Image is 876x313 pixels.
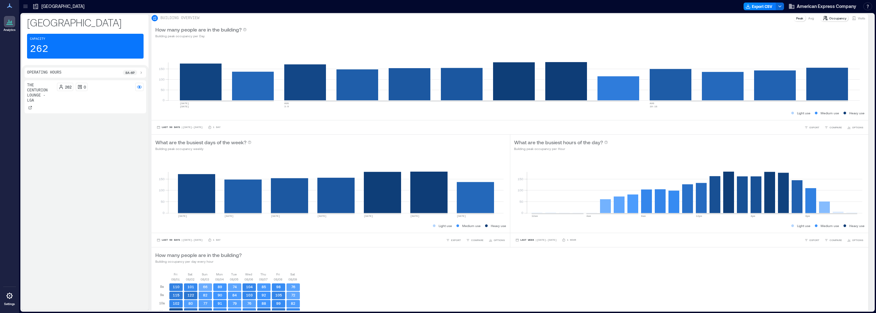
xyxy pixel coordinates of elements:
tspan: 0 [163,98,165,102]
p: 08/06 [244,277,253,282]
text: 66 [203,285,208,289]
p: [GEOGRAPHIC_DATA] [41,3,84,10]
p: Visits [858,16,865,21]
p: How many people are in the building? [155,26,242,33]
text: [DATE] [180,102,189,105]
p: Building peak occupancy weekly [155,146,251,151]
p: 8a [160,284,164,289]
p: 08/08 [274,277,282,282]
p: Capacity [30,37,45,42]
button: COMPARE [823,237,843,243]
p: Fri [276,272,280,277]
button: Last 90 Days |[DATE]-[DATE] [155,124,204,131]
p: 10a [159,301,165,306]
tspan: 100 [517,188,523,192]
button: Last 90 Days |[DATE]-[DATE] [155,237,204,243]
p: BUILDING OVERVIEW [160,16,199,21]
p: 262 [65,84,72,89]
text: 77 [203,301,208,305]
p: Sat [290,272,295,277]
p: Thu [260,272,266,277]
p: Heavy use [849,223,865,228]
button: COMPARE [465,237,485,243]
text: 110 [173,285,180,289]
p: How many people are in the building? [155,251,242,259]
text: 76 [291,285,295,289]
p: Light use [797,110,810,116]
p: Heavy use [849,110,865,116]
tspan: 150 [517,177,523,181]
text: 101 [187,285,194,289]
p: Medium use [821,110,839,116]
tspan: 150 [159,67,165,71]
p: Avg [808,16,814,21]
button: COMPARE [823,124,843,131]
p: 0 [84,84,86,89]
p: Tue [231,272,237,277]
p: Fri [174,272,177,277]
p: Building peak occupancy per Hour [514,146,608,151]
text: 12pm [696,215,702,217]
text: 122 [187,293,194,297]
tspan: 50 [161,200,165,203]
text: [DATE] [364,215,373,217]
p: Mon [216,272,223,277]
p: Peak [796,16,803,21]
span: OPTIONS [852,125,863,129]
text: [DATE] [180,105,189,108]
button: OPTIONS [487,237,506,243]
p: Medium use [821,223,839,228]
button: Export CSV [744,3,776,10]
p: 08/01 [171,277,180,282]
text: 3-9 [284,105,289,108]
tspan: 150 [159,177,165,181]
text: [DATE] [178,215,187,217]
text: 80 [188,301,193,305]
text: [DATE] [457,215,466,217]
p: [GEOGRAPHIC_DATA] [27,16,144,29]
span: OPTIONS [852,238,863,242]
text: 88 [262,301,266,305]
p: 1 Hour [567,238,576,242]
button: Last Week |[DATE]-[DATE] [514,237,558,243]
tspan: 50 [519,200,523,203]
p: Light use [797,223,810,228]
text: 8am [641,215,646,217]
p: 1 Day [213,238,221,242]
button: EXPORT [445,237,462,243]
text: 79 [233,301,237,305]
text: 82 [203,293,208,297]
p: Analytics [4,28,16,32]
p: Medium use [462,223,481,228]
button: EXPORT [803,124,821,131]
text: 84 [232,293,237,297]
span: COMPARE [830,125,842,129]
a: Settings [2,288,17,308]
p: Sun [202,272,208,277]
tspan: 0 [163,211,165,215]
text: 90 [218,293,222,297]
text: 8pm [805,215,810,217]
text: 4pm [751,215,755,217]
p: What are the busiest days of the week? [155,139,246,146]
button: EXPORT [803,237,821,243]
p: Sat [188,272,192,277]
span: American Express Company [797,3,856,10]
text: 115 [173,293,180,297]
span: EXPORT [809,125,819,129]
text: 99 [276,301,281,305]
text: 85 [262,285,266,289]
p: 08/02 [186,277,194,282]
text: 104 [246,285,253,289]
text: [DATE] [317,215,327,217]
button: OPTIONS [846,237,865,243]
text: 98 [276,285,281,289]
p: Occupancy [829,16,846,21]
text: 76 [247,301,251,305]
text: 105 [275,293,282,297]
text: [DATE] [271,215,280,217]
tspan: 0 [521,211,523,215]
p: 08/03 [201,277,209,282]
p: Wed [245,272,252,277]
text: 12am [532,215,538,217]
